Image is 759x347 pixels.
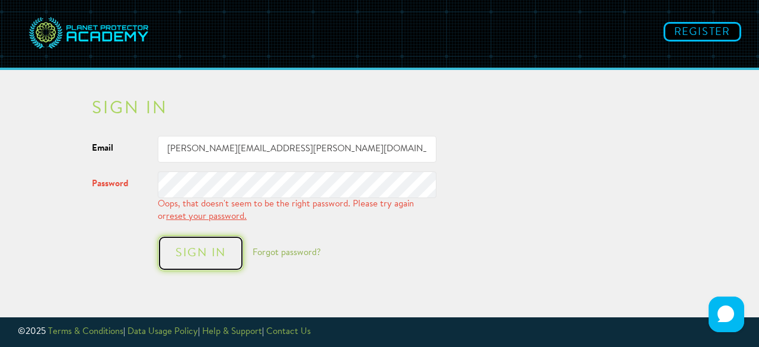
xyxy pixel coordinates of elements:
[158,136,436,163] input: jane@example.com
[166,212,247,221] a: reset your password.
[18,327,25,336] span: ©
[27,9,151,59] img: svg+xml;base64,PD94bWwgdmVyc2lvbj0iMS4wIiBlbmNvZGluZz0idXRmLTgiPz4NCjwhLS0gR2VuZXJhdG9yOiBBZG9iZS...
[92,100,667,118] h2: Sign in
[202,327,262,336] a: Help & Support
[664,22,741,42] a: Register
[83,136,149,155] label: Email
[170,247,232,259] div: Sign in
[198,327,200,336] span: |
[25,327,46,336] span: 2025
[123,327,125,336] span: |
[127,327,198,336] a: Data Usage Policy
[158,198,436,224] div: Oops, that doesn't seem to be the right password. Please try again or
[48,327,123,336] a: Terms & Conditions
[706,294,747,335] iframe: HelpCrunch
[262,327,264,336] span: |
[158,235,244,271] button: Sign in
[253,249,321,257] a: Forgot password?
[266,327,311,336] a: Contact Us
[83,171,149,190] label: Password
